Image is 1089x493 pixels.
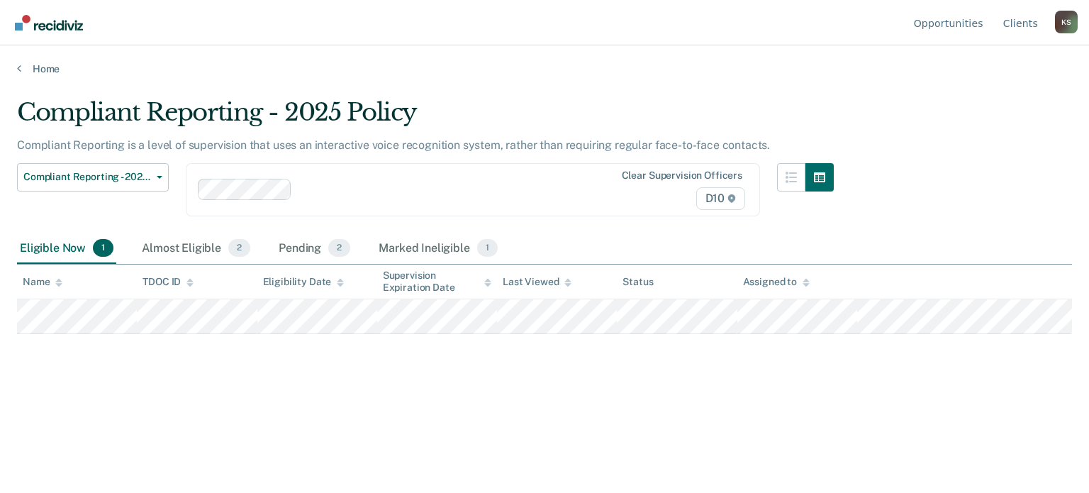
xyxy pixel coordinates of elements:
div: Supervision Expiration Date [383,270,491,294]
span: 1 [477,239,498,257]
div: Status [622,276,653,288]
div: Assigned to [743,276,810,288]
img: Recidiviz [15,15,83,31]
div: Eligibility Date [263,276,345,288]
span: Compliant Reporting - 2025 Policy [23,171,151,183]
p: Compliant Reporting is a level of supervision that uses an interactive voice recognition system, ... [17,138,770,152]
div: Marked Ineligible1 [376,233,501,265]
span: 2 [328,239,350,257]
a: Home [17,62,1072,75]
span: D10 [696,187,745,210]
button: Profile dropdown button [1055,11,1078,33]
div: Last Viewed [503,276,571,288]
span: 2 [228,239,250,257]
div: Pending2 [276,233,353,265]
div: Clear supervision officers [622,170,742,182]
button: Compliant Reporting - 2025 Policy [17,163,169,192]
div: TDOC ID [143,276,194,288]
div: Almost Eligible2 [139,233,253,265]
div: Eligible Now1 [17,233,116,265]
div: K S [1055,11,1078,33]
span: 1 [93,239,113,257]
div: Name [23,276,62,288]
div: Compliant Reporting - 2025 Policy [17,98,834,138]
